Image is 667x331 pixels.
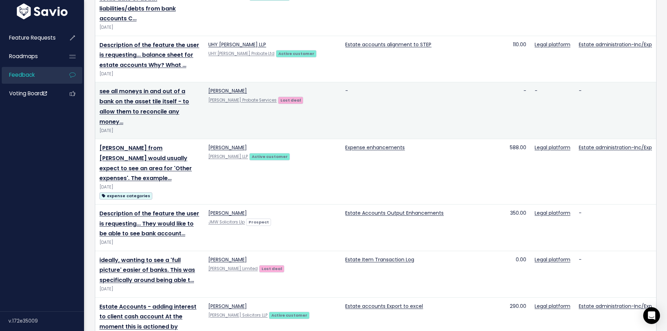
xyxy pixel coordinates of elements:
td: 350.00 [491,204,530,251]
a: Feature Requests [2,30,58,46]
a: UHY [PERSON_NAME] Probate Ltd [208,51,275,56]
a: [PERSON_NAME] [208,209,247,216]
a: JMW Solicitors Llp [208,219,245,225]
td: 0.00 [491,251,530,297]
strong: Lost deal [280,97,301,103]
a: Active customer [276,50,317,57]
a: Active customer [249,153,290,160]
strong: Active customer [271,312,307,318]
a: Active customer [269,311,310,318]
a: [PERSON_NAME] Limited [208,266,258,271]
div: Open Intercom Messenger [643,307,660,324]
a: Legal platform [535,303,570,310]
a: Estate Item Transaction Log [345,256,414,263]
div: [DATE] [99,70,200,78]
a: [PERSON_NAME] from [PERSON_NAME] would usually expect to see an area for 'Other expenses'. The ex... [99,144,192,182]
a: expense categories [99,191,152,200]
a: [PERSON_NAME] Solicitors LLP [208,312,268,318]
td: - [575,251,656,297]
span: Feature Requests [9,34,56,41]
a: [PERSON_NAME] LLP [208,154,248,159]
span: expense categories [99,192,152,200]
strong: Active customer [278,51,314,56]
a: Voting Board [2,85,58,102]
div: v.172e35009 [8,312,84,330]
a: see all moneys in and out of a bank on the asset tile itself - to allow them to reconcile any money… [99,87,189,125]
a: Estate accounts alignment to STEP [345,41,431,48]
div: [DATE] [99,127,200,135]
td: - [341,82,491,139]
strong: Active customer [252,154,288,159]
a: Roadmaps [2,48,58,64]
div: [DATE] [99,285,200,293]
span: Roadmaps [9,53,38,60]
td: 588.00 [491,139,530,205]
a: Legal platform [535,209,570,216]
td: - [530,82,575,139]
td: - [491,82,530,139]
a: Description of the feature the user is requesting... balance sheet for estate accounts Why? What … [99,41,199,69]
div: [DATE] [99,184,200,191]
a: [PERSON_NAME] [208,303,247,310]
img: logo-white.9d6f32f41409.svg [15,4,69,19]
a: Lost deal [259,265,284,272]
td: - [575,204,656,251]
a: [PERSON_NAME] [208,87,247,94]
a: [PERSON_NAME] [208,144,247,151]
div: [DATE] [99,24,200,31]
a: Description of the feature the user is requesting... They would like to be able to see bank account… [99,209,199,238]
a: Estate administration-Inc/Exp [579,303,652,310]
td: - [575,82,656,139]
a: Estate accounts Export to excel [345,303,423,310]
a: Legal platform [535,144,570,151]
a: Estate administration-Inc/Exp [579,41,652,48]
a: Expense enhancements [345,144,405,151]
a: Estate administration-Inc/Exp [579,144,652,151]
div: [DATE] [99,239,200,246]
span: Feedback [9,71,35,78]
a: Estate Accounts Output Enhancements [345,209,444,216]
a: UHY [PERSON_NAME] LLP [208,41,266,48]
a: Prospect [246,218,271,225]
a: ideally, wanting to see a 'full picture' easier of banks. This was specifically around being able t… [99,256,195,284]
span: Voting Board [9,90,47,97]
a: [PERSON_NAME] Probate Services [208,97,277,103]
a: [PERSON_NAME] [208,256,247,263]
a: Legal platform [535,41,570,48]
a: Legal platform [535,256,570,263]
strong: Prospect [249,219,269,225]
a: Lost deal [278,96,303,103]
strong: Lost deal [262,266,282,271]
a: Feedback [2,67,58,83]
td: 110.00 [491,36,530,82]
